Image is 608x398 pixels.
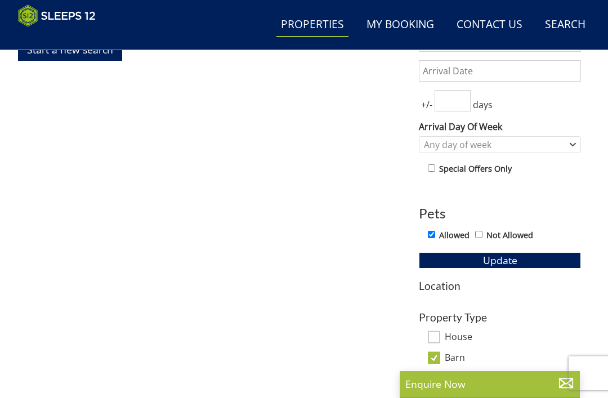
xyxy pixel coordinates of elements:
h3: Pets [419,206,581,221]
a: Search [540,12,590,38]
label: Arrival Day Of Week [419,120,581,133]
img: Sleeps 12 [18,5,96,27]
div: Any day of week [421,138,567,151]
label: Not Allowed [486,229,533,242]
a: My Booking [362,12,439,38]
a: Properties [276,12,348,38]
label: Special Offers Only [439,163,512,175]
button: Update [419,252,581,268]
label: House [445,332,581,344]
h3: Location [419,280,581,292]
iframe: Customer reviews powered by Trustpilot [12,34,131,43]
div: Combobox [419,136,581,153]
span: Update [483,253,517,267]
a: Contact Us [452,12,527,38]
p: Enquire Now [405,377,574,391]
label: Barn [445,352,581,365]
span: days [471,98,495,111]
h3: Property Type [419,311,581,323]
label: Allowed [439,229,470,242]
input: Arrival Date [419,60,581,82]
span: +/- [419,98,435,111]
